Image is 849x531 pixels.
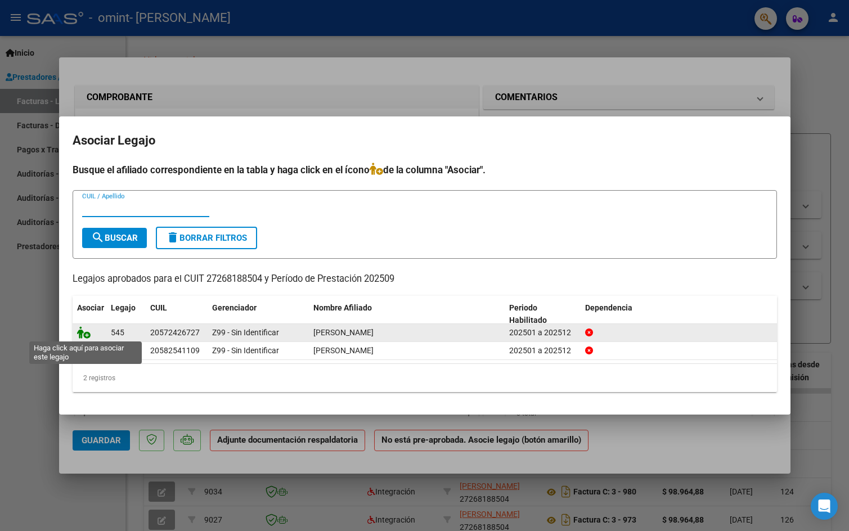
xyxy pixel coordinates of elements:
span: Buscar [91,233,138,243]
span: Asociar [77,303,104,312]
div: 20572426727 [150,326,200,339]
span: Legajo [111,303,136,312]
mat-icon: search [91,231,105,244]
span: Nombre Afiliado [313,303,372,312]
button: Buscar [82,228,147,248]
span: CABALLERO MATEO LEONEL [313,346,374,355]
datatable-header-cell: Dependencia [581,296,777,333]
span: 297 [111,346,124,355]
datatable-header-cell: Asociar [73,296,106,333]
div: Open Intercom Messenger [811,493,838,520]
datatable-header-cell: Nombre Afiliado [309,296,505,333]
div: 2 registros [73,364,777,392]
button: Borrar Filtros [156,227,257,249]
span: RIQUELME MOREIRA ALEJANDRO [313,328,374,337]
span: Z99 - Sin Identificar [212,346,279,355]
div: 202501 a 202512 [509,344,576,357]
div: 202501 a 202512 [509,326,576,339]
div: 20582541109 [150,344,200,357]
datatable-header-cell: CUIL [146,296,208,333]
span: Z99 - Sin Identificar [212,328,279,337]
span: 545 [111,328,124,337]
datatable-header-cell: Legajo [106,296,146,333]
span: Borrar Filtros [166,233,247,243]
datatable-header-cell: Gerenciador [208,296,309,333]
span: Periodo Habilitado [509,303,547,325]
h2: Asociar Legajo [73,130,777,151]
mat-icon: delete [166,231,179,244]
span: CUIL [150,303,167,312]
h4: Busque el afiliado correspondiente en la tabla y haga click en el ícono de la columna "Asociar". [73,163,777,177]
span: Gerenciador [212,303,257,312]
datatable-header-cell: Periodo Habilitado [505,296,581,333]
span: Dependencia [585,303,632,312]
p: Legajos aprobados para el CUIT 27268188504 y Período de Prestación 202509 [73,272,777,286]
